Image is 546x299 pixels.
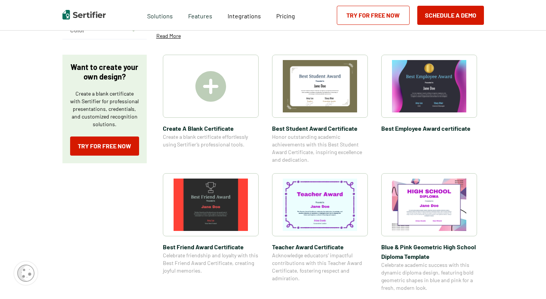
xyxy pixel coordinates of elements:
[163,173,259,292] a: Best Friend Award Certificate​Best Friend Award Certificate​Celebrate friendship and loyalty with...
[417,6,484,25] button: Schedule a Demo
[17,265,34,282] img: Cookie Popup Icon
[276,10,295,20] a: Pricing
[381,123,477,133] span: Best Employee Award certificate​
[276,12,295,19] span: Pricing
[272,55,368,164] a: Best Student Award Certificate​Best Student Award Certificate​Honor outstanding academic achievem...
[381,173,477,292] a: Blue & Pink Geometric High School Diploma TemplateBlue & Pink Geometric High School Diploma Templ...
[228,10,261,20] a: Integrations
[174,179,248,231] img: Best Friend Award Certificate​
[392,60,466,112] img: Best Employee Award certificate​
[188,10,212,20] span: Features
[392,179,466,231] img: Blue & Pink Geometric High School Diploma Template
[272,173,368,292] a: Teacher Award CertificateTeacher Award CertificateAcknowledge educators’ impactful contributions ...
[70,136,139,156] a: Try for Free Now
[337,6,410,25] a: Try for Free Now
[62,10,106,19] img: Sertifier | Digital Credentialing Platform
[272,242,368,252] span: Teacher Award Certificate
[70,62,139,81] p: Want to create your own design?
[381,261,477,292] span: Celebrate academic success with this dynamic diploma design, featuring bold geometric shapes in b...
[147,10,173,20] span: Solutions
[381,242,477,261] span: Blue & Pink Geometric High School Diploma Template
[70,90,139,128] p: Create a blank certificate with Sertifier for professional presentations, credentials, and custom...
[283,179,357,231] img: Teacher Award Certificate
[195,71,226,102] img: Create A Blank Certificate
[272,252,368,282] span: Acknowledge educators’ impactful contributions with this Teacher Award Certificate, fostering res...
[156,32,181,40] p: Read More
[272,123,368,133] span: Best Student Award Certificate​
[272,133,368,164] span: Honor outstanding academic achievements with this Best Student Award Certificate, inspiring excel...
[283,60,357,112] img: Best Student Award Certificate​
[228,12,261,19] span: Integrations
[508,262,546,299] iframe: Chat Widget
[163,252,259,275] span: Celebrate friendship and loyalty with this Best Friend Award Certificate, creating joyful memories.
[163,242,259,252] span: Best Friend Award Certificate​
[163,133,259,148] span: Create a blank certificate effortlessly using Sertifier’s professional tools.
[381,55,477,164] a: Best Employee Award certificate​Best Employee Award certificate​
[163,123,259,133] span: Create A Blank Certificate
